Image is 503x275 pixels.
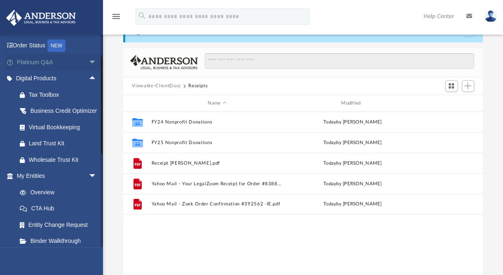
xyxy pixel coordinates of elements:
[323,182,336,186] span: today
[151,202,283,207] button: Yahoo Mail - Zoek Order Confirmation #392562 -IE.pdf
[151,119,283,125] button: FY24 Nonprofit Donations
[12,135,109,152] a: Land Trust Kit
[29,122,99,133] div: Virtual Bookkeeping
[6,70,109,87] a: Digital Productsarrow_drop_up
[6,168,109,184] a: My Entitiesarrow_drop_down
[126,100,147,107] div: id
[4,10,78,26] img: Anderson Advisors Platinum Portal
[89,168,105,185] span: arrow_drop_down
[286,201,418,208] div: by [PERSON_NAME]
[12,184,109,200] a: Overview
[445,80,458,92] button: Switch to Grid View
[6,54,109,70] a: Platinum Q&Aarrow_drop_down
[422,100,480,107] div: id
[111,16,121,21] a: menu
[132,82,180,90] button: Viewable-ClientDocs
[286,100,418,107] div: Modified
[484,10,497,22] img: User Pic
[12,119,109,135] a: Virtual Bookkeeping
[205,53,474,69] input: Search files and folders
[188,82,208,90] button: Receipts
[151,181,283,186] button: Yahoo Mail - Your LegalZoom Receipt for Order #83884051 -IE.pdf
[89,54,105,71] span: arrow_drop_down
[29,90,99,100] div: Tax Toolbox
[462,80,474,92] button: Add
[12,86,109,103] a: Tax Toolbox
[151,100,283,107] div: Name
[29,155,99,165] div: Wholesale Trust Kit
[286,160,418,167] div: by [PERSON_NAME]
[286,139,418,147] div: by [PERSON_NAME]
[286,119,418,126] div: by [PERSON_NAME]
[29,138,99,149] div: Land Trust Kit
[12,233,109,249] a: Binder Walkthrough
[89,70,105,87] span: arrow_drop_up
[323,120,336,124] span: today
[151,161,283,166] button: Receipt [PERSON_NAME].pdf
[138,11,147,20] i: search
[323,140,336,145] span: today
[12,200,109,217] a: CTA Hub
[323,161,336,165] span: today
[12,103,109,119] a: Business Credit Optimizer
[323,202,336,207] span: today
[12,151,109,168] a: Wholesale Trust Kit
[12,217,109,233] a: Entity Change Request
[286,180,418,188] div: by [PERSON_NAME]
[6,37,109,54] a: Order StatusNEW
[47,40,66,52] div: NEW
[111,12,121,21] i: menu
[151,140,283,145] button: FY25 Nonprofit Donations
[29,106,99,116] div: Business Credit Optimizer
